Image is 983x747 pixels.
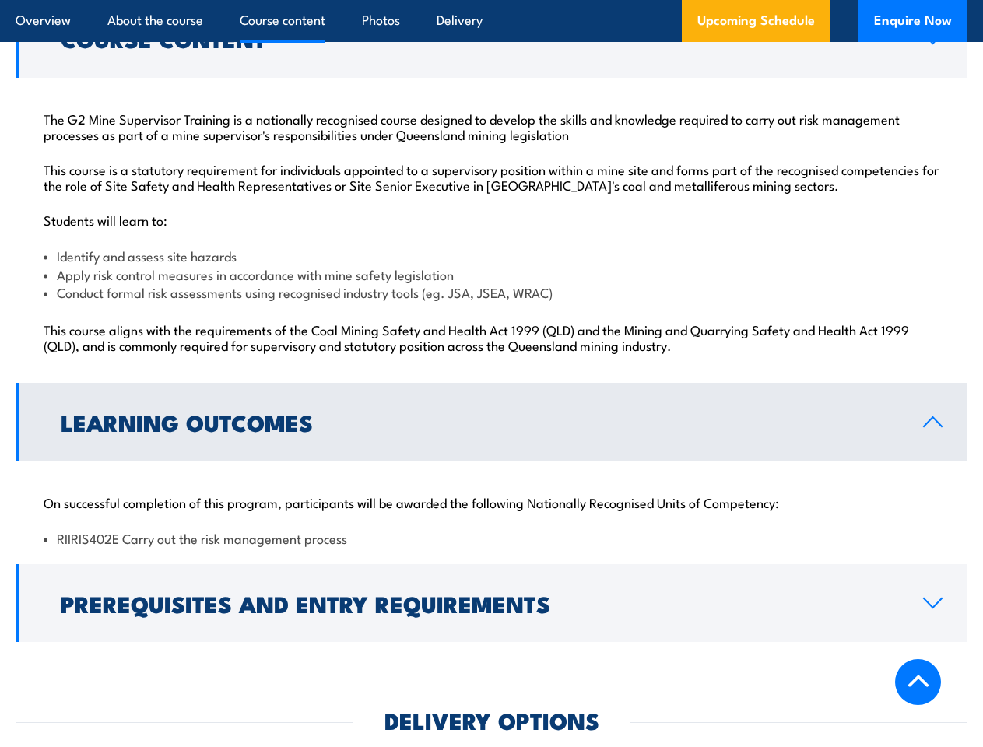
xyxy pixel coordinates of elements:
[16,564,967,642] a: Prerequisites and Entry Requirements
[44,529,939,547] li: RIIRIS402E Carry out the risk management process
[16,383,967,461] a: Learning Outcomes
[44,283,939,301] li: Conduct formal risk assessments using recognised industry tools (eg. JSA, JSEA, WRAC)
[44,247,939,265] li: Identify and assess site hazards
[61,28,898,48] h2: Course Content
[61,593,898,613] h2: Prerequisites and Entry Requirements
[44,494,939,510] p: On successful completion of this program, participants will be awarded the following Nationally R...
[44,110,939,142] p: The G2 Mine Supervisor Training is a nationally recognised course designed to develop the skills ...
[44,321,939,352] p: This course aligns with the requirements of the Coal Mining Safety and Health Act 1999 (QLD) and ...
[384,710,599,730] h2: DELIVERY OPTIONS
[44,161,939,192] p: This course is a statutory requirement for individuals appointed to a supervisory position within...
[44,212,939,227] p: Students will learn to:
[44,265,939,283] li: Apply risk control measures in accordance with mine safety legislation
[61,412,898,432] h2: Learning Outcomes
